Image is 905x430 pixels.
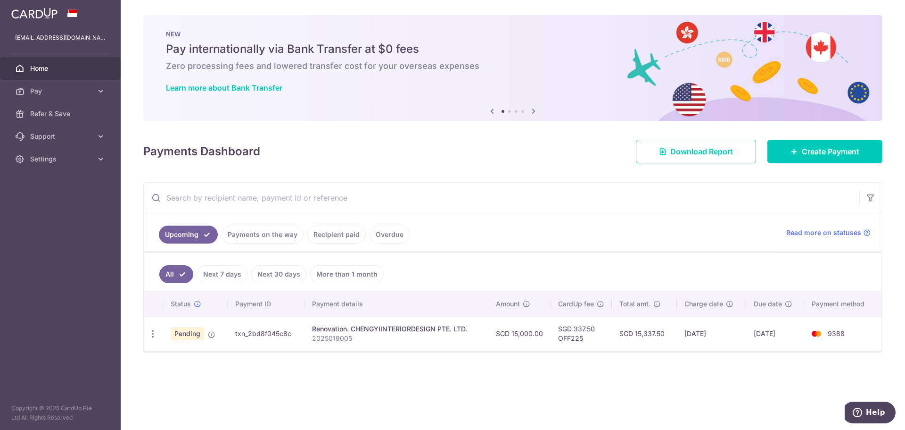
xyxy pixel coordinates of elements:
a: Upcoming [159,226,218,244]
p: NEW [166,30,860,38]
h5: Pay internationally via Bank Transfer at $0 fees [166,42,860,57]
div: Renovation. CHENGYIINTERIORDESIGN PTE. LTD. [312,324,481,334]
h6: Zero processing fees and lowered transfer cost for your overseas expenses [166,60,860,72]
a: More than 1 month [310,265,384,283]
td: [DATE] [746,316,804,351]
span: Create Payment [802,146,859,157]
span: Support [30,132,92,141]
span: Download Report [670,146,733,157]
td: SGD 15,337.50 [612,316,677,351]
td: [DATE] [677,316,746,351]
span: Home [30,64,92,73]
th: Payment details [304,292,488,316]
span: CardUp fee [558,299,594,309]
a: Next 30 days [251,265,306,283]
p: 2025019005 [312,334,481,343]
p: [EMAIL_ADDRESS][DOMAIN_NAME] [15,33,106,42]
a: Overdue [370,226,410,244]
iframe: Opens a widget where you can find more information [845,402,896,425]
span: Due date [754,299,782,309]
a: Read more on statuses [786,228,871,237]
span: Pay [30,86,92,96]
a: Create Payment [767,140,882,163]
a: All [159,265,193,283]
a: Next 7 days [197,265,247,283]
img: Bank Card [807,328,826,339]
th: Payment ID [228,292,304,316]
a: Learn more about Bank Transfer [166,83,282,93]
span: Settings [30,154,92,164]
span: Amount [496,299,520,309]
span: Pending [171,327,204,340]
td: SGD 337.50 OFF225 [551,316,612,351]
input: Search by recipient name, payment id or reference [144,183,859,213]
a: Recipient paid [307,226,366,244]
a: Download Report [636,140,756,163]
img: Bank transfer banner [143,15,882,121]
a: Payments on the way [222,226,304,244]
td: SGD 15,000.00 [488,316,551,351]
span: Refer & Save [30,109,92,118]
span: Total amt. [619,299,650,309]
h4: Payments Dashboard [143,143,260,160]
img: CardUp [11,8,58,19]
td: txn_2bd8f045c8c [228,316,304,351]
span: 9388 [828,329,845,337]
span: Read more on statuses [786,228,861,237]
span: Charge date [684,299,723,309]
span: Status [171,299,191,309]
th: Payment method [804,292,881,316]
